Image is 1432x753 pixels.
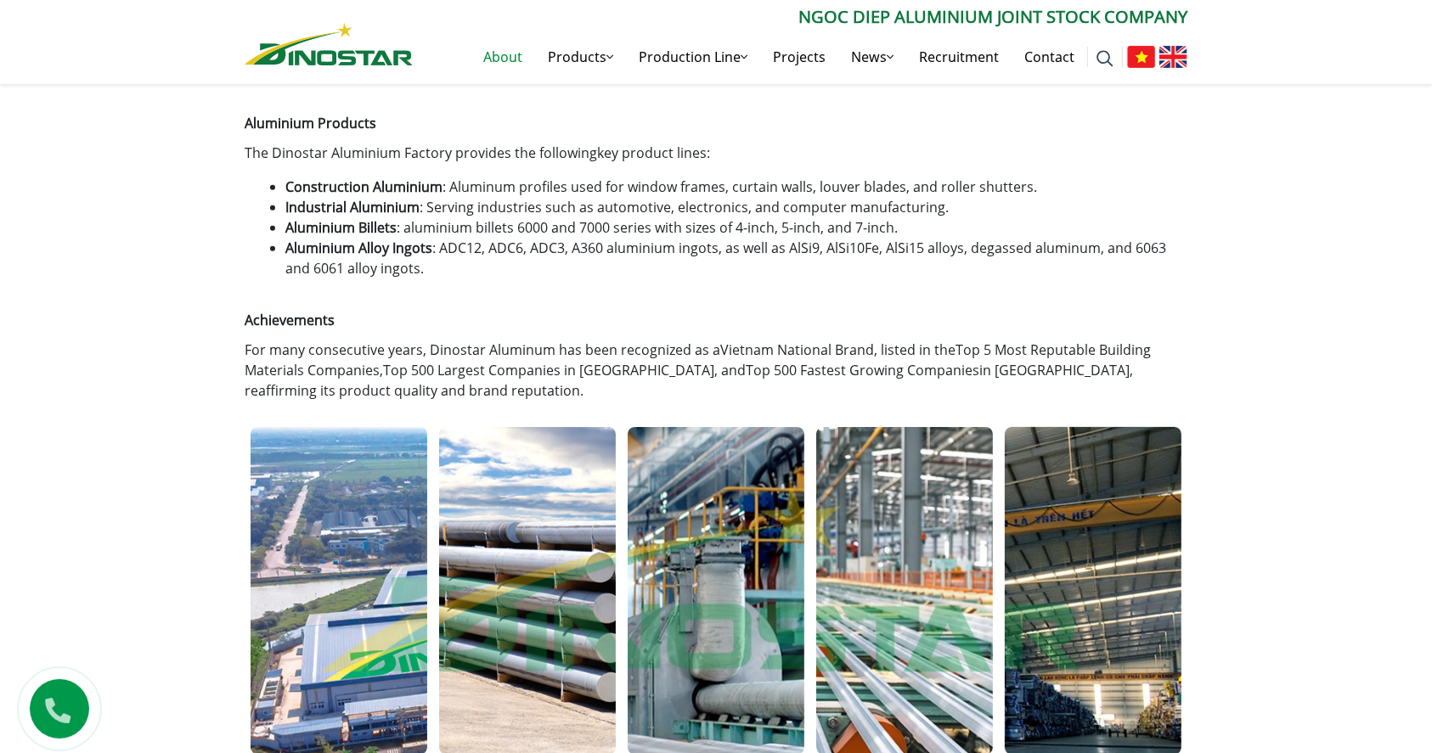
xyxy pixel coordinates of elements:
[285,198,420,216] strong: Industrial Aluminium
[285,239,432,257] strong: Aluminium Alloy Ingots
[245,289,335,335] a: Achievements
[285,238,1187,278] li: : ADC12, ADC6, ADC3, A360 aluminium ingots, as well as AlSi9, AlSi10Fe, AlSi15 alloys, degassed a...
[245,23,413,65] img: Nhôm Dinostar
[245,311,335,329] strong: Achievements
[535,30,626,84] a: Products
[1159,46,1187,68] img: English
[383,361,714,379] a: Top 500 Largest Companies in [GEOGRAPHIC_DATA]
[1012,30,1087,84] a: Contact
[285,218,397,237] strong: Aluminium Billets
[285,217,1187,238] li: : aluminium billets 6000 and 7000 series with sizes of 4-inch, 5-inch, and 7-inch.
[626,30,760,84] a: Production Line
[245,114,376,132] strong: Aluminium Products
[906,30,1012,84] a: Recruitment
[245,340,1151,379] a: Top 5 Most Reputable Building Materials Companies
[760,30,838,84] a: Projects
[285,197,1187,217] li: : Serving industries such as automotive, electronics, and computer manufacturing.
[1127,46,1155,68] img: Tiếng Việt
[720,340,874,359] a: Vietnam National Brand
[245,143,1187,163] p: The Dinostar Aluminium Factory provides the following :
[746,361,979,379] a: Top 500 Fastest Growing Companies
[597,143,707,162] a: key product lines
[285,177,1187,197] li: : Aluminum profiles used for window frames, curtain walls, louver blades, and roller shutters.
[285,177,443,196] strong: Construction Aluminium
[838,30,906,84] a: News
[245,340,1151,400] span: For many consecutive years, Dinostar Aluminum has been recognized as a , listed in the , , and in...
[1097,50,1113,67] img: search
[413,4,1187,30] p: Ngoc Diep Aluminium Joint Stock Company
[471,30,535,84] a: About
